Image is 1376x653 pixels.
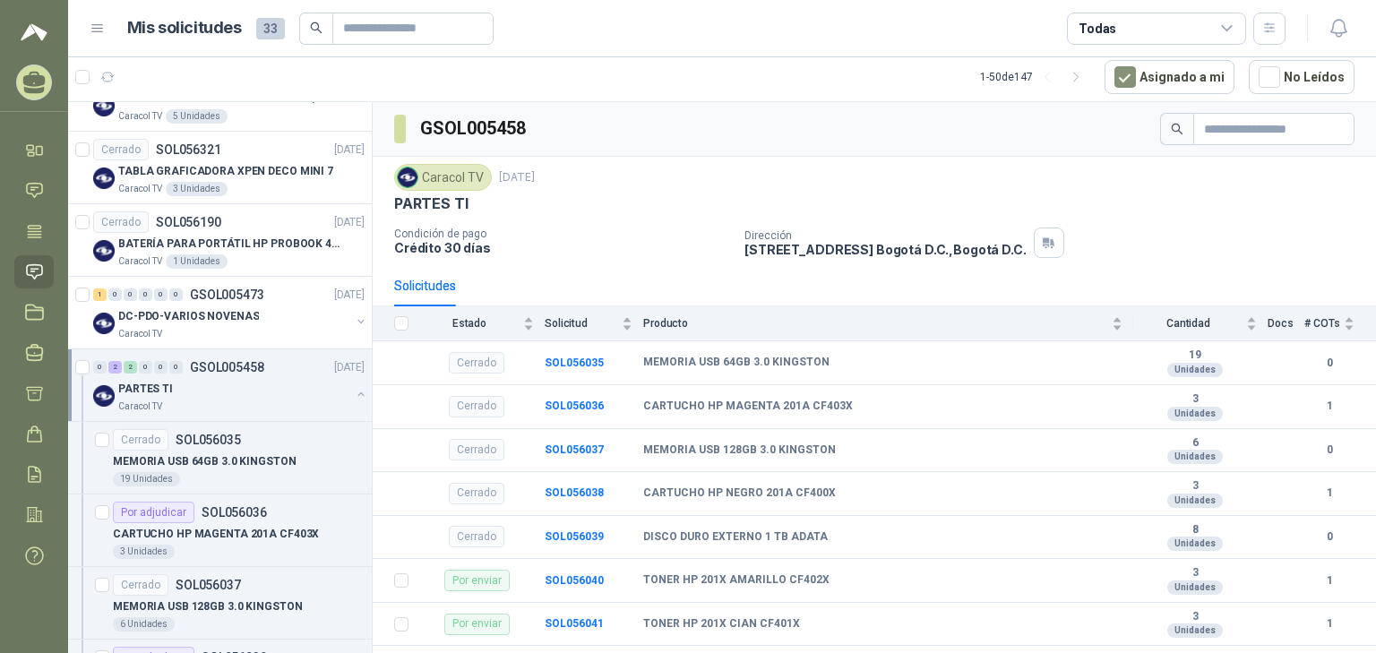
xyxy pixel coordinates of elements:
p: Caracol TV [118,182,162,196]
b: 19 [1133,348,1257,363]
img: Company Logo [93,95,115,116]
p: Dirección [744,229,1026,242]
p: [DATE] [334,287,365,304]
div: Solicitudes [394,276,456,296]
b: CARTUCHO HP MAGENTA 201A CF403X [643,400,853,414]
a: SOL056035 [545,357,604,369]
div: 1 - 50 de 147 [980,63,1090,91]
h1: Mis solicitudes [127,15,242,41]
p: [DATE] [334,359,365,376]
a: 0 2 2 0 0 0 GSOL005458[DATE] Company LogoPARTES TICaracol TV [93,357,368,414]
div: Cerrado [449,396,504,417]
div: 0 [124,288,137,301]
p: SOL056321 [156,143,221,156]
div: 0 [139,361,152,374]
div: Unidades [1167,537,1223,551]
div: 19 Unidades [113,472,180,486]
div: Por enviar [444,570,510,591]
a: Por adjudicarSOL056036CARTUCHO HP MAGENTA 201A CF403X3 Unidades [68,494,372,567]
div: 0 [169,288,183,301]
span: 33 [256,18,285,39]
b: 3 [1133,392,1257,407]
div: 0 [93,361,107,374]
img: Company Logo [93,168,115,189]
a: 1 0 0 0 0 0 GSOL005473[DATE] Company LogoDC-PDO-VARIOS NOVENASCaracol TV [93,284,368,341]
div: Cerrado [93,139,149,160]
b: 3 [1133,566,1257,580]
b: 0 [1304,355,1354,372]
b: 8 [1133,523,1257,537]
p: BATERÍA PARA PORTÁTIL HP PROBOOK 430 G8 [118,236,341,253]
img: Company Logo [398,168,417,187]
div: 0 [154,361,168,374]
div: 0 [139,288,152,301]
a: SOL056038 [545,486,604,499]
div: 1 [93,288,107,301]
b: MEMORIA USB 128GB 3.0 KINGSTON [643,443,836,458]
b: TONER HP 201X AMARILLO CF402X [643,573,830,588]
div: Cerrado [449,483,504,504]
p: GSOL005473 [190,288,264,301]
th: Solicitud [545,306,643,341]
a: SOL056036 [545,400,604,412]
th: Docs [1268,306,1304,341]
span: Estado [419,317,520,330]
button: Asignado a mi [1105,60,1234,94]
div: Cerrado [93,211,149,233]
th: # COTs [1304,306,1376,341]
p: SOL056036 [202,506,267,519]
p: [STREET_ADDRESS] Bogotá D.C. , Bogotá D.C. [744,242,1026,257]
div: Unidades [1167,363,1223,377]
p: [DATE] [334,214,365,231]
p: PARTES TI [118,381,173,398]
a: SOL056041 [545,617,604,630]
p: SOL056035 [176,434,241,446]
p: Caracol TV [118,254,162,269]
b: MEMORIA USB 64GB 3.0 KINGSTON [643,356,830,370]
a: SOL056037 [545,443,604,456]
p: MEMORIA USB 128GB 3.0 KINGSTON [113,598,302,615]
div: Cerrado [449,352,504,374]
b: 1 [1304,572,1354,589]
th: Producto [643,306,1133,341]
span: search [310,21,322,34]
p: CARTUCHO HP MAGENTA 201A CF403X [113,526,319,543]
a: CerradoSOL056037MEMORIA USB 128GB 3.0 KINGSTON6 Unidades [68,567,372,640]
span: Cantidad [1133,317,1243,330]
div: Unidades [1167,407,1223,421]
b: DISCO DURO EXTERNO 1 TB ADATA [643,530,828,545]
div: Unidades [1167,623,1223,638]
div: 6 Unidades [113,617,175,632]
a: SOL056039 [545,530,604,543]
a: CerradoSOL056321[DATE] Company LogoTABLA GRAFICADORA XPEN DECO MINI 7Caracol TV3 Unidades [68,132,372,204]
div: 2 [124,361,137,374]
a: SOL056040 [545,574,604,587]
img: Logo peakr [21,21,47,43]
div: 0 [108,288,122,301]
b: 0 [1304,528,1354,546]
div: Unidades [1167,580,1223,595]
p: [DATE] [499,169,535,186]
b: TONER HP 201X CIAN CF401X [643,617,800,632]
div: 0 [169,361,183,374]
h3: GSOL005458 [420,115,529,142]
button: No Leídos [1249,60,1354,94]
p: TABLA GRAFICADORA XPEN DECO MINI 7 [118,163,333,180]
img: Company Logo [93,385,115,407]
div: Cerrado [449,526,504,547]
div: Unidades [1167,450,1223,464]
div: 3 Unidades [166,182,228,196]
th: Cantidad [1133,306,1268,341]
p: Condición de pago [394,228,730,240]
p: Crédito 30 días [394,240,730,255]
p: [DATE] [334,142,365,159]
p: SOL056037 [176,579,241,591]
b: 6 [1133,436,1257,451]
div: Cerrado [113,429,168,451]
b: 1 [1304,485,1354,502]
a: CerradoSOL056190[DATE] Company LogoBATERÍA PARA PORTÁTIL HP PROBOOK 430 G8Caracol TV1 Unidades [68,204,372,277]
